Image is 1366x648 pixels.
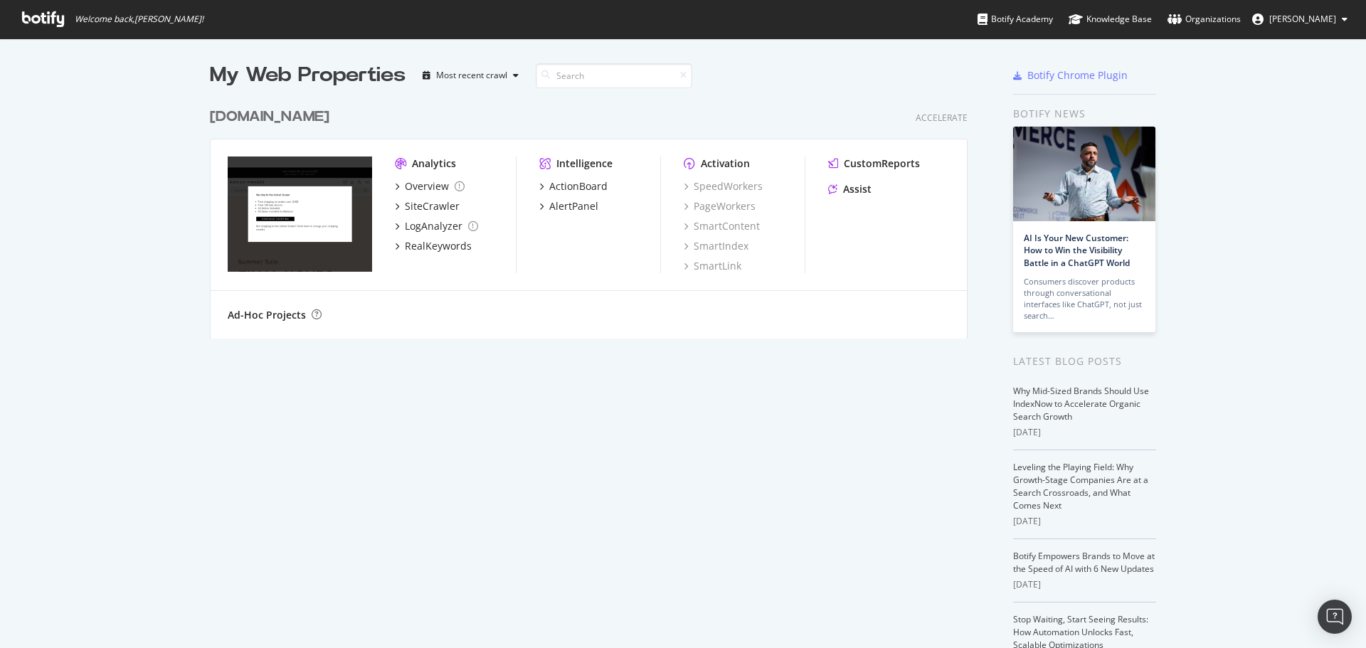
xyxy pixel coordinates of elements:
div: Intelligence [556,156,613,171]
div: [DATE] [1013,515,1156,528]
div: ActionBoard [549,179,608,193]
span: Welcome back, [PERSON_NAME] ! [75,14,203,25]
a: CustomReports [828,156,920,171]
button: Most recent crawl [417,64,524,87]
div: grid [210,90,979,339]
div: Assist [843,182,872,196]
div: Latest Blog Posts [1013,354,1156,369]
div: SiteCrawler [405,199,460,213]
a: SiteCrawler [395,199,460,213]
a: LogAnalyzer [395,219,478,233]
div: RealKeywords [405,239,472,253]
div: Botify Academy [978,12,1053,26]
img: AI Is Your New Customer: How to Win the Visibility Battle in a ChatGPT World [1013,127,1155,221]
a: RealKeywords [395,239,472,253]
a: AlertPanel [539,199,598,213]
div: Botify Chrome Plugin [1027,68,1128,83]
a: SmartIndex [684,239,748,253]
a: [DOMAIN_NAME] [210,107,335,127]
div: Ad-Hoc Projects [228,308,306,322]
div: [DOMAIN_NAME] [210,107,329,127]
div: Open Intercom Messenger [1318,600,1352,634]
div: CustomReports [844,156,920,171]
a: SmartContent [684,219,760,233]
a: Leveling the Playing Field: Why Growth-Stage Companies Are at a Search Crossroads, and What Comes... [1013,461,1148,511]
a: Assist [828,182,872,196]
a: PageWorkers [684,199,756,213]
div: Consumers discover products through conversational interfaces like ChatGPT, not just search… [1024,276,1145,322]
div: Most recent crawl [436,71,507,80]
div: Knowledge Base [1069,12,1152,26]
button: [PERSON_NAME] [1241,8,1359,31]
a: Botify Empowers Brands to Move at the Speed of AI with 6 New Updates [1013,550,1155,575]
a: Botify Chrome Plugin [1013,68,1128,83]
div: Overview [405,179,449,193]
div: [DATE] [1013,578,1156,591]
input: Search [536,63,692,88]
a: Why Mid-Sized Brands Should Use IndexNow to Accelerate Organic Search Growth [1013,385,1149,423]
div: Analytics [412,156,456,171]
div: My Web Properties [210,61,406,90]
div: AlertPanel [549,199,598,213]
div: LogAnalyzer [405,219,462,233]
a: SpeedWorkers [684,179,763,193]
img: www.monicavinader.com [228,156,372,272]
span: Mark Dougall [1269,13,1336,25]
div: Botify news [1013,106,1156,122]
a: SmartLink [684,259,741,273]
a: AI Is Your New Customer: How to Win the Visibility Battle in a ChatGPT World [1024,232,1130,268]
a: ActionBoard [539,179,608,193]
a: Overview [395,179,465,193]
div: Organizations [1168,12,1241,26]
div: [DATE] [1013,426,1156,439]
div: Accelerate [916,112,968,124]
div: Activation [701,156,750,171]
